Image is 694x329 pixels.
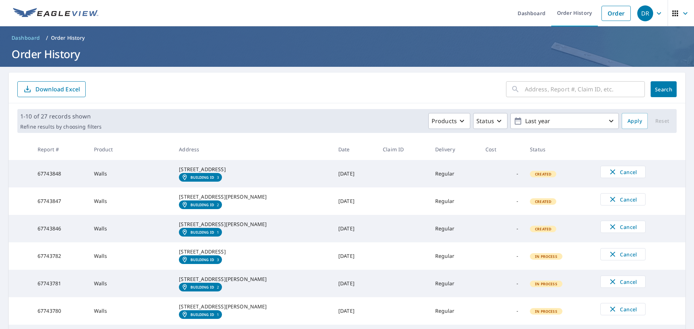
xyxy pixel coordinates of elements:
[88,297,173,325] td: Walls
[608,195,638,204] span: Cancel
[608,168,638,176] span: Cancel
[20,112,102,121] p: 1-10 of 27 records shown
[190,312,214,317] em: Building ID
[637,5,653,21] div: DR
[51,34,85,42] p: Order History
[190,257,214,262] em: Building ID
[531,172,556,177] span: Created
[377,139,429,160] th: Claim ID
[432,117,457,125] p: Products
[608,305,638,313] span: Cancel
[32,242,88,270] td: 67743782
[600,276,646,288] button: Cancel
[600,193,646,205] button: Cancel
[525,79,645,99] input: Address, Report #, Claim ID, etc.
[88,242,173,270] td: Walls
[179,173,222,182] a: Building ID3
[480,242,524,270] td: -
[333,215,377,242] td: [DATE]
[190,175,214,179] em: Building ID
[627,117,642,126] span: Apply
[600,166,646,178] button: Cancel
[480,297,524,325] td: -
[179,310,222,319] a: Building ID1
[32,187,88,215] td: 67743847
[333,139,377,160] th: Date
[13,8,98,19] img: EV Logo
[600,303,646,315] button: Cancel
[531,281,562,286] span: In Process
[429,215,480,242] td: Regular
[179,228,222,237] a: Building ID1
[429,242,480,270] td: Regular
[88,160,173,187] td: Walls
[32,215,88,242] td: 67743846
[179,200,222,209] a: Building ID2
[12,34,40,42] span: Dashboard
[524,139,594,160] th: Status
[476,117,494,125] p: Status
[480,187,524,215] td: -
[88,270,173,297] td: Walls
[522,115,607,127] p: Last year
[531,226,556,231] span: Created
[173,139,333,160] th: Address
[179,255,222,264] a: Building ID3
[46,34,48,42] li: /
[510,113,619,129] button: Last year
[179,283,222,291] a: Building ID2
[179,193,327,200] div: [STREET_ADDRESS][PERSON_NAME]
[651,81,677,97] button: Search
[179,248,327,255] div: [STREET_ADDRESS]
[429,187,480,215] td: Regular
[429,139,480,160] th: Delivery
[480,215,524,242] td: -
[480,160,524,187] td: -
[179,221,327,228] div: [STREET_ADDRESS][PERSON_NAME]
[333,270,377,297] td: [DATE]
[608,250,638,259] span: Cancel
[32,139,88,160] th: Report #
[88,187,173,215] td: Walls
[32,270,88,297] td: 67743781
[179,166,327,173] div: [STREET_ADDRESS]
[32,297,88,325] td: 67743780
[9,32,43,44] a: Dashboard
[429,160,480,187] td: Regular
[88,139,173,160] th: Product
[600,221,646,233] button: Cancel
[608,222,638,231] span: Cancel
[429,270,480,297] td: Regular
[20,124,102,130] p: Refine results by choosing filters
[190,285,214,289] em: Building ID
[429,297,480,325] td: Regular
[333,187,377,215] td: [DATE]
[35,85,80,93] p: Download Excel
[9,47,685,61] h1: Order History
[88,215,173,242] td: Walls
[333,297,377,325] td: [DATE]
[531,199,556,204] span: Created
[190,203,214,207] em: Building ID
[179,276,327,283] div: [STREET_ADDRESS][PERSON_NAME]
[190,230,214,234] em: Building ID
[608,277,638,286] span: Cancel
[656,86,671,93] span: Search
[601,6,631,21] a: Order
[473,113,507,129] button: Status
[333,160,377,187] td: [DATE]
[333,242,377,270] td: [DATE]
[531,254,562,259] span: In Process
[17,81,86,97] button: Download Excel
[622,113,648,129] button: Apply
[480,270,524,297] td: -
[600,248,646,260] button: Cancel
[480,139,524,160] th: Cost
[179,303,327,310] div: [STREET_ADDRESS][PERSON_NAME]
[32,160,88,187] td: 67743848
[531,309,562,314] span: In Process
[428,113,470,129] button: Products
[9,32,685,44] nav: breadcrumb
